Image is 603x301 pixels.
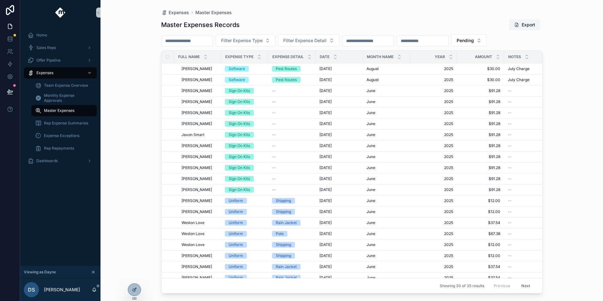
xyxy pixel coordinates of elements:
[414,198,453,203] span: 2025
[182,231,217,236] a: Weston Love
[229,165,250,171] div: Sign On Kits
[508,110,512,115] span: --
[367,110,406,115] a: June
[461,176,500,181] a: $91.28
[319,121,332,126] span: [DATE]
[319,99,332,104] span: [DATE]
[508,187,547,192] a: --
[508,165,512,170] span: --
[182,88,212,93] span: [PERSON_NAME]
[229,110,250,116] div: Sign On Kits
[31,118,97,129] a: Rep Expense Summaries
[367,176,375,181] span: June
[229,88,250,94] div: Sign On Kits
[36,158,58,163] span: Dashboards
[182,187,212,192] span: [PERSON_NAME]
[367,176,406,181] a: June
[55,8,66,18] img: App logo
[31,105,97,116] a: Master Expenses
[367,187,375,192] span: June
[508,110,547,115] a: --
[31,130,97,141] a: Expense Exceptions
[508,121,547,126] a: --
[182,99,217,104] a: [PERSON_NAME]
[367,198,375,203] span: June
[414,209,453,214] a: 2025
[319,110,359,115] a: [DATE]
[182,77,212,82] span: [PERSON_NAME]
[182,176,212,181] span: [PERSON_NAME]
[195,9,232,16] a: Master Expenses
[508,198,547,203] a: --
[276,231,284,237] div: Polo
[414,121,453,126] a: 2025
[272,132,276,137] span: --
[182,143,217,148] a: [PERSON_NAME]
[276,209,291,215] div: Shipping
[414,99,453,104] a: 2025
[182,88,217,93] a: [PERSON_NAME]
[272,176,312,181] a: --
[508,231,547,236] a: --
[508,88,512,93] span: --
[508,176,512,181] span: --
[44,133,79,138] span: Expense Exceptions
[457,37,474,44] span: Pending
[367,132,375,137] span: June
[461,110,500,115] span: $91.28
[414,66,453,71] a: 2025
[461,99,500,104] a: $91.28
[283,37,327,44] span: Filter Expense Detail
[508,187,512,192] span: --
[319,143,332,148] span: [DATE]
[319,231,359,236] a: [DATE]
[272,242,312,248] a: Shipping
[319,187,359,192] a: [DATE]
[508,143,547,148] a: --
[221,37,263,44] span: Filter Expense Type
[272,187,276,192] span: --
[182,220,217,225] a: Weston Love
[461,165,500,170] a: $91.28
[44,146,74,151] span: Rep Repayments
[508,132,547,137] a: --
[44,93,90,103] span: Monthly Expense Approvals
[182,110,217,115] a: [PERSON_NAME]
[225,99,264,105] a: Sign On Kits
[461,220,500,225] a: $37.54
[414,165,453,170] span: 2025
[182,99,212,104] span: [PERSON_NAME]
[319,165,332,170] span: [DATE]
[24,30,97,41] a: Home
[461,88,500,93] a: $91.28
[461,187,500,192] a: $91.28
[36,58,61,63] span: Offer Pipeline
[182,242,204,247] span: Weston Love
[367,231,375,236] span: June
[272,187,312,192] a: --
[508,165,547,170] a: --
[461,132,500,137] a: $91.28
[461,231,500,236] a: $67.38
[414,231,453,236] a: 2025
[414,176,453,181] a: 2025
[319,154,359,159] a: [DATE]
[182,165,212,170] span: [PERSON_NAME]
[182,121,217,126] a: [PERSON_NAME]
[319,77,332,82] span: [DATE]
[367,121,406,126] a: June
[20,25,100,175] div: scrollable content
[229,209,243,215] div: Uniform
[367,132,406,137] a: June
[319,242,332,247] span: [DATE]
[508,66,530,71] span: July Charge
[229,176,250,182] div: Sign On Kits
[225,187,264,193] a: Sign On Kits
[319,132,359,137] a: [DATE]
[461,209,500,214] a: $12.00
[229,143,250,149] div: Sign On Kits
